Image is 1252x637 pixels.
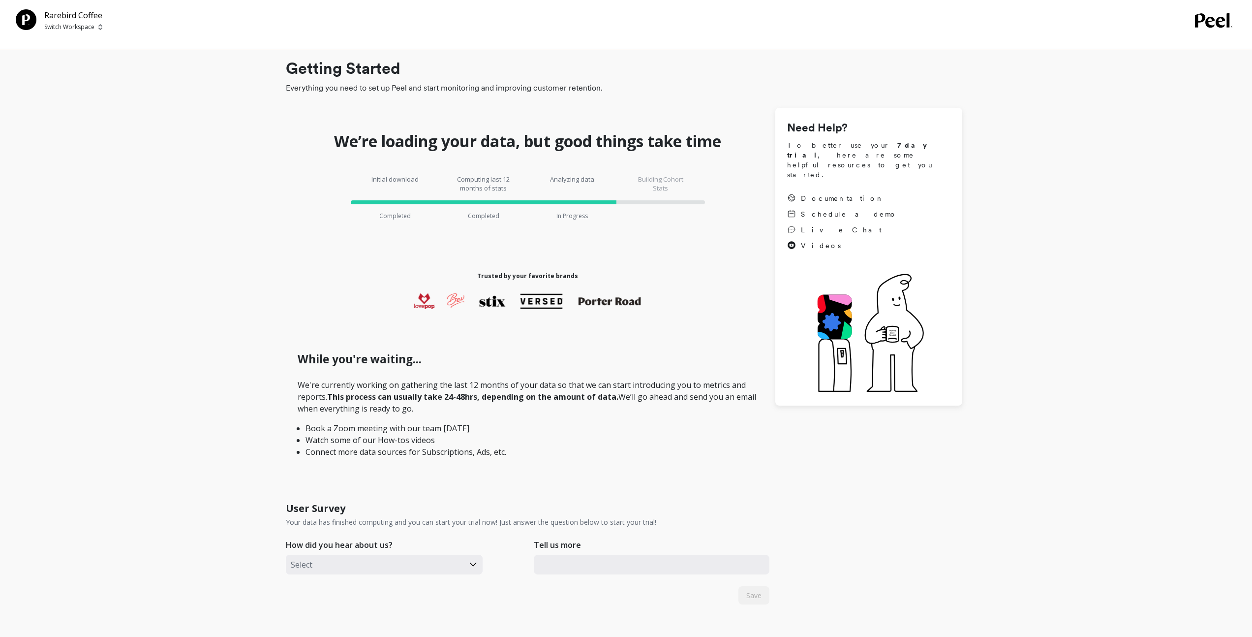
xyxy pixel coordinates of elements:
[787,193,897,203] a: Documentation
[556,212,588,220] p: In Progress
[44,23,94,31] p: Switch Workspace
[631,175,690,192] p: Building Cohort Stats
[477,272,578,280] h1: Trusted by your favorite brands
[305,446,750,458] li: Connect more data sources for Subscriptions, Ads, etc.
[305,422,750,434] li: Book a Zoom meeting with our team [DATE]
[305,434,750,446] li: Watch some of our How-tos videos
[787,120,950,136] h1: Need Help?
[286,517,656,527] p: Your data has finished computing and you can start your trial now! Just answer the question below...
[787,241,897,251] a: Videos
[327,391,618,402] strong: This process can usually take 24-48hrs, depending on the amount of data.
[801,241,841,251] span: Videos
[334,131,721,151] h1: We’re loading your data, but good things take time
[787,141,935,159] strong: 7 day trial
[468,212,499,220] p: Completed
[534,539,581,551] p: Tell us more
[286,57,962,80] h1: Getting Started
[44,9,102,21] p: Rarebird Coffee
[286,539,393,551] p: How did you hear about us?
[543,175,602,192] p: Analyzing data
[98,23,102,31] img: picker
[286,82,962,94] span: Everything you need to set up Peel and start monitoring and improving customer retention.
[298,351,758,368] h1: While you're waiting...
[379,212,411,220] p: Completed
[801,225,882,235] span: Live Chat
[801,209,897,219] span: Schedule a demo
[454,175,513,192] p: Computing last 12 months of stats
[801,193,885,203] span: Documentation
[286,502,345,515] h1: User Survey
[787,209,897,219] a: Schedule a demo
[16,9,36,30] img: Team Profile
[366,175,425,192] p: Initial download
[298,379,758,458] p: We're currently working on gathering the last 12 months of your data so that we can start introdu...
[787,140,950,180] span: To better use your , here are some helpful resources to get you started.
